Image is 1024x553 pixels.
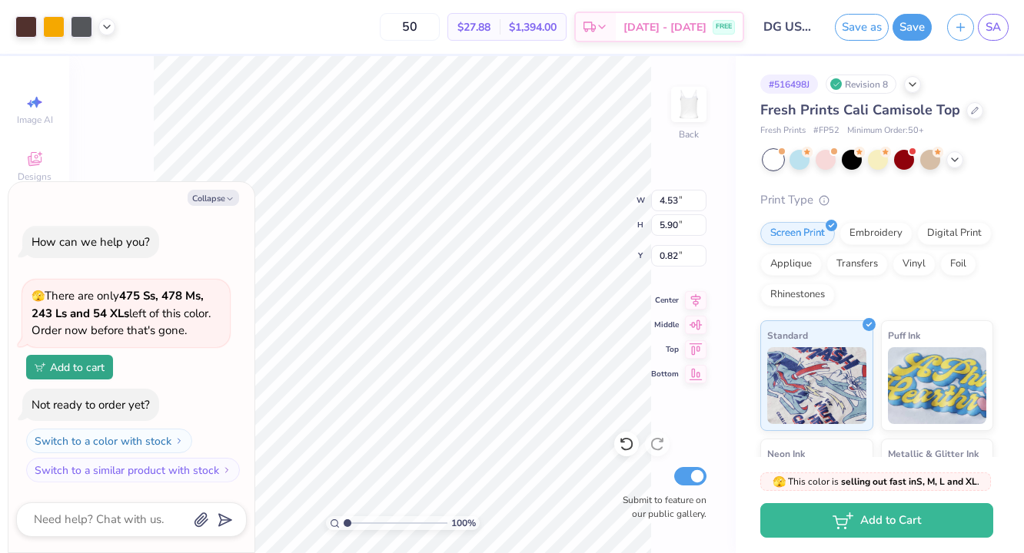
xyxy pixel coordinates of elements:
span: Neon Ink [767,445,805,462]
input: Untitled Design [752,12,827,42]
div: How can we help you? [32,234,150,250]
img: Puff Ink [888,347,987,424]
span: Standard [767,327,808,343]
span: Top [651,344,679,355]
img: Add to cart [35,363,45,372]
span: # FP52 [813,124,839,137]
strong: 475 Ss, 478 Ms, 243 Ls and 54 XLs [32,288,204,321]
img: Switch to a color with stock [175,436,184,445]
div: Revision 8 [826,75,896,94]
button: Save as [835,14,889,41]
div: Vinyl [893,253,936,276]
span: 100 % [451,516,476,530]
div: Rhinestones [760,283,835,306]
span: 🫣 [773,475,786,489]
button: Switch to a color with stock [26,429,192,453]
span: There are only left of this color. Order now before that's gone. [32,288,211,338]
img: Switch to a similar product with stock [222,465,231,475]
span: Metallic & Glitter Ink [888,445,979,462]
input: – – [380,13,440,41]
div: Not ready to order yet? [32,397,150,412]
div: Screen Print [760,222,835,245]
button: Add to Cart [760,503,993,538]
strong: selling out fast in S, M, L and XL [841,475,977,488]
span: Middle [651,320,679,330]
span: SA [986,18,1001,36]
div: # 516498J [760,75,818,94]
span: [DATE] - [DATE] [623,19,706,35]
span: Fresh Prints Cali Camisole Top [760,101,960,119]
span: $1,394.00 [509,19,557,35]
span: This color is . [773,475,979,488]
span: Bottom [651,369,679,379]
div: Embroidery [839,222,913,245]
div: Back [679,127,699,141]
div: Print Type [760,191,993,209]
button: Switch to a similar product with stock [26,458,240,482]
label: Submit to feature on our public gallery. [614,493,706,521]
div: Foil [940,253,976,276]
a: SA [978,14,1009,41]
img: Standard [767,347,866,424]
button: Add to cart [26,355,113,379]
div: Applique [760,253,822,276]
span: Fresh Prints [760,124,806,137]
span: Minimum Order: 50 + [847,124,924,137]
img: Back [673,89,704,120]
span: Center [651,295,679,306]
button: Save [893,14,932,41]
span: $27.88 [457,19,490,35]
button: Collapse [188,190,239,206]
div: Transfers [826,253,888,276]
span: Image AI [17,114,53,126]
div: Digital Print [917,222,992,245]
span: Puff Ink [888,327,920,343]
span: 🫣 [32,289,45,303]
span: Designs [18,171,52,183]
span: FREE [716,22,732,32]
